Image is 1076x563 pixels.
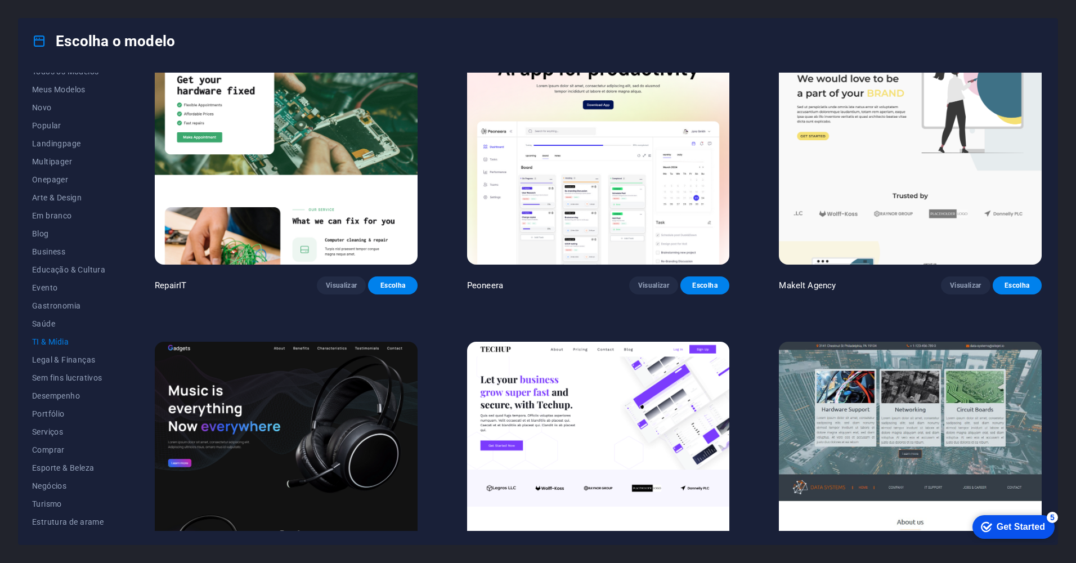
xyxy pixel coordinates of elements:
[32,189,105,207] button: Arte & Design
[779,23,1042,265] img: MakeIt Agency
[32,85,105,94] span: Meus Modelos
[32,351,105,369] button: Legal & Finanças
[32,301,105,310] span: Gastronomia
[32,441,105,459] button: Comprar
[9,6,91,29] div: Get Started 5 items remaining, 0% complete
[32,337,105,346] span: TI & Mídia
[950,281,981,290] span: Visualizar
[467,280,503,291] p: Peoneera
[32,261,105,279] button: Educação & Cultura
[32,427,105,436] span: Serviços
[32,463,105,472] span: Esporte & Beleza
[32,513,105,531] button: Estrutura de arame
[32,315,105,333] button: Saúde
[32,481,105,490] span: Negócios
[32,171,105,189] button: Onepager
[32,445,105,454] span: Comprar
[32,297,105,315] button: Gastronomia
[32,319,105,328] span: Saúde
[32,211,105,220] span: Em branco
[32,391,105,400] span: Desempenho
[32,423,105,441] button: Serviços
[32,283,105,292] span: Evento
[32,409,105,418] span: Portfólio
[638,281,669,290] span: Visualizar
[32,243,105,261] button: Business
[32,207,105,225] button: Em branco
[32,99,105,117] button: Novo
[32,369,105,387] button: Sem fins lucrativos
[993,276,1042,294] button: Escolha
[83,2,95,14] div: 5
[32,225,105,243] button: Blog
[32,193,105,202] span: Arte & Design
[32,229,105,238] span: Blog
[1002,281,1033,290] span: Escolha
[368,276,417,294] button: Escolha
[377,281,408,290] span: Escolha
[326,281,357,290] span: Visualizar
[32,32,175,50] h4: Escolha o modelo
[680,276,729,294] button: Escolha
[32,517,105,526] span: Estrutura de arame
[32,279,105,297] button: Evento
[317,276,366,294] button: Visualizar
[32,81,105,99] button: Meus Modelos
[155,23,418,265] img: RepairIT
[33,12,82,23] div: Get Started
[32,117,105,135] button: Popular
[155,280,186,291] p: RepairIT
[32,247,105,256] span: Business
[689,281,720,290] span: Escolha
[32,373,105,382] span: Sem fins lucrativos
[32,265,105,274] span: Educação & Cultura
[32,355,105,364] span: Legal & Finanças
[629,276,678,294] button: Visualizar
[32,477,105,495] button: Negócios
[32,103,105,112] span: Novo
[779,280,836,291] p: MakeIt Agency
[32,333,105,351] button: TI & Mídia
[32,175,105,184] span: Onepager
[32,121,105,130] span: Popular
[32,459,105,477] button: Esporte & Beleza
[32,405,105,423] button: Portfólio
[32,153,105,171] button: Multipager
[32,499,105,508] span: Turismo
[32,135,105,153] button: Landingpage
[32,157,105,166] span: Multipager
[941,276,990,294] button: Visualizar
[32,139,105,148] span: Landingpage
[467,23,730,265] img: Peoneera
[32,387,105,405] button: Desempenho
[32,495,105,513] button: Turismo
